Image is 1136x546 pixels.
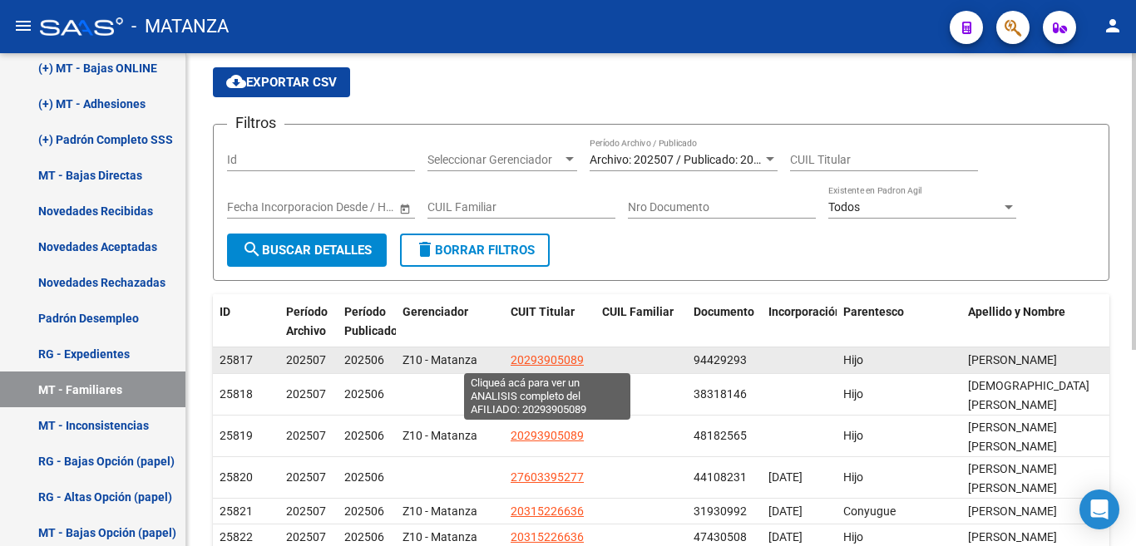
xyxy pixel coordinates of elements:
[694,305,754,318] span: Documento
[242,243,372,258] span: Buscar Detalles
[687,294,762,349] datatable-header-cell: Documento
[213,67,350,97] button: Exportar CSV
[227,111,284,135] h3: Filtros
[403,530,477,544] span: Z10 - Matanza
[344,305,398,337] span: Período Publicado
[286,530,326,544] span: 202507
[768,504,803,518] span: [DATE]
[511,305,575,318] span: CUIT Titular
[396,199,413,217] button: Open calendar
[400,234,550,267] button: Borrar Filtros
[403,504,477,518] span: Z10 - Matanza
[1079,489,1119,529] div: Open Intercom Messenger
[768,470,803,484] span: [DATE]
[227,200,279,214] input: Start date
[220,305,230,318] span: ID
[595,294,687,349] datatable-header-cell: CUIL Familiar
[213,294,279,349] datatable-header-cell: ID
[511,353,584,366] span: 20293905089
[220,429,253,442] span: 25819
[828,200,860,214] span: Todos
[344,470,384,484] span: 202506
[286,504,326,518] span: 202507
[1103,16,1123,36] mat-icon: person
[961,294,1109,349] datatable-header-cell: Apellido y Nombre
[843,470,863,484] span: Hijo
[344,530,384,544] span: 202506
[511,470,584,484] span: 27603395277
[768,305,842,318] span: Incorporación
[511,504,584,518] span: 20315226636
[968,353,1057,366] span: [PERSON_NAME]
[286,305,328,337] span: Período Archivo
[694,387,747,401] span: 38318146
[968,421,1057,453] span: [PERSON_NAME] [PERSON_NAME]
[415,239,435,259] mat-icon: delete
[344,387,384,401] span: 202506
[968,504,1057,518] span: [PERSON_NAME]
[396,294,504,349] datatable-header-cell: Gerenciador
[415,243,535,258] span: Borrar Filtros
[837,294,961,349] datatable-header-cell: Parentesco
[226,75,337,90] span: Exportar CSV
[762,294,837,349] datatable-header-cell: Incorporación
[843,530,863,544] span: Hijo
[279,294,338,349] datatable-header-cell: Período Archivo
[338,294,396,349] datatable-header-cell: Período Publicado
[694,504,747,518] span: 31930992
[131,8,229,45] span: - MATANZA
[403,305,468,318] span: Gerenciador
[344,429,384,442] span: 202506
[511,530,584,544] span: 20315226636
[293,200,374,214] input: End date
[220,353,253,366] span: 25817
[344,504,384,518] span: 202506
[968,462,1057,494] span: [PERSON_NAME] [PERSON_NAME]
[286,353,326,366] span: 202507
[694,530,747,544] span: 47430508
[968,305,1065,318] span: Apellido y Nombre
[968,379,1089,411] span: [DEMOGRAPHIC_DATA] [PERSON_NAME]
[590,153,780,166] span: Archivo: 202507 / Publicado: 202506
[220,530,253,544] span: 25822
[403,353,477,366] span: Z10 - Matanza
[968,530,1057,544] span: [PERSON_NAME]
[602,305,674,318] span: CUIL Familiar
[286,470,326,484] span: 202507
[504,294,595,349] datatable-header-cell: CUIT Titular
[286,429,326,442] span: 202507
[227,234,387,267] button: Buscar Detalles
[242,239,262,259] mat-icon: search
[694,429,747,442] span: 48182565
[511,387,584,401] span: 23187462754
[226,71,246,91] mat-icon: cloud_download
[220,387,253,401] span: 25818
[220,504,253,518] span: 25821
[427,153,562,167] span: Seleccionar Gerenciador
[694,470,747,484] span: 44108231
[694,353,747,366] span: 94429293
[843,305,904,318] span: Parentesco
[286,387,326,401] span: 202507
[403,429,477,442] span: Z10 - Matanza
[843,387,863,401] span: Hijo
[220,470,253,484] span: 25820
[768,530,803,544] span: [DATE]
[843,504,896,518] span: Conyugue
[13,16,33,36] mat-icon: menu
[843,353,863,366] span: Hijo
[511,429,584,442] span: 20293905089
[843,429,863,442] span: Hijo
[344,353,384,366] span: 202506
